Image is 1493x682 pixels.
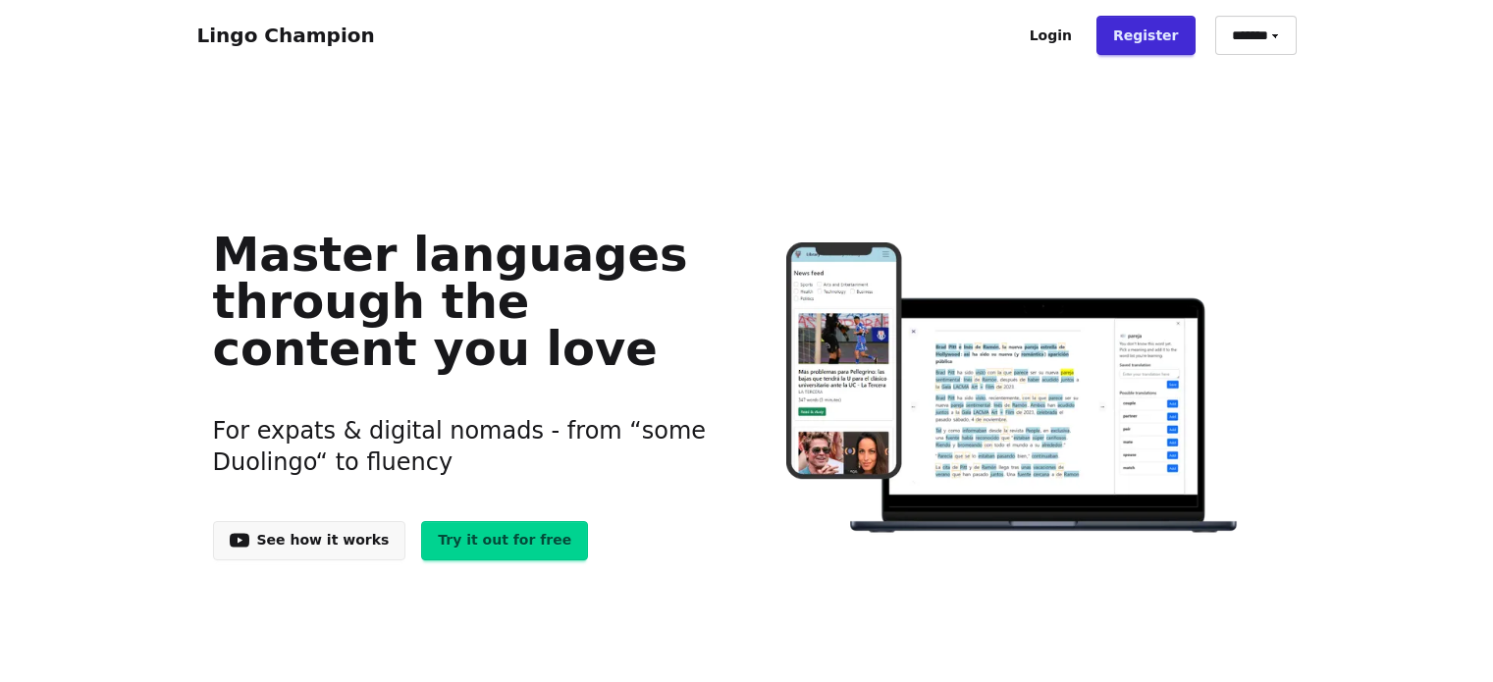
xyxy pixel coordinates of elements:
a: Try it out for free [421,521,588,560]
img: Learn languages online [747,242,1280,536]
a: Register [1096,16,1196,55]
a: Login [1013,16,1089,55]
h1: Master languages through the content you love [213,231,717,372]
a: Lingo Champion [197,24,375,47]
a: See how it works [213,521,406,560]
h3: For expats & digital nomads - from “some Duolingo“ to fluency [213,392,717,501]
